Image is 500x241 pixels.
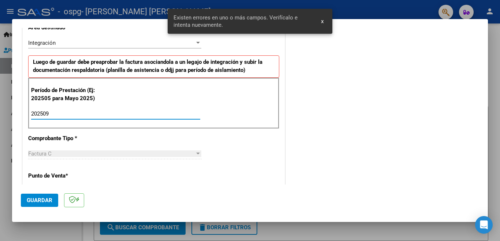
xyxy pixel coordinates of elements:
[321,18,324,25] span: x
[21,194,58,207] button: Guardar
[27,197,52,204] span: Guardar
[173,14,313,29] span: Existen errores en uno o más campos. Verifícalo e intenta nuevamente.
[28,134,104,143] p: Comprobante Tipo *
[28,23,104,32] p: Area destinado *
[315,15,329,28] button: x
[28,172,104,180] p: Punto de Venta
[33,59,262,74] strong: Luego de guardar debe preaprobar la factura asociandola a un legajo de integración y subir la doc...
[475,216,493,234] div: Open Intercom Messenger
[31,86,105,103] p: Período de Prestación (Ej: 202505 para Mayo 2025)
[28,40,56,46] span: Integración
[28,150,52,157] span: Factura C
